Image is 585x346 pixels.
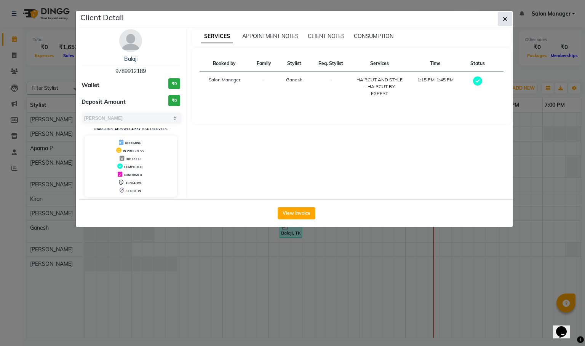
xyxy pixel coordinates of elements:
span: IN PROGRESS [123,149,144,153]
span: COMPLETED [124,165,142,169]
span: SERVICES [201,30,233,43]
td: - [310,72,351,102]
th: Family [249,56,278,72]
h3: ₹0 [168,95,180,106]
th: Services [352,56,408,72]
span: CHECK-IN [126,189,141,193]
img: avatar [119,29,142,52]
th: Booked by [200,56,249,72]
span: Ganesh [286,77,302,83]
span: Deposit Amount [82,98,126,106]
span: CONFIRMED [124,173,142,177]
span: CLIENT NOTES [308,33,345,40]
a: Balaji [124,56,137,62]
td: - [249,72,278,102]
small: Change in status will apply to all services. [94,127,168,131]
span: 9789912189 [115,68,146,75]
span: TENTATIVE [126,181,142,185]
span: CONSUMPTION [354,33,393,40]
th: Time [408,56,463,72]
td: 1:15 PM-1:45 PM [408,72,463,102]
span: DROPPED [126,157,141,161]
div: HAIRCUT AND STYLE - HAIRCUT BY EXPERT [356,76,403,97]
th: Req. Stylist [310,56,351,72]
h3: ₹0 [168,78,180,89]
button: View Invoice [278,207,315,219]
span: UPCOMING [125,141,141,145]
td: Salon Manager [200,72,249,102]
th: Stylist [278,56,310,72]
span: Wallet [82,81,99,90]
h5: Client Detail [80,12,124,23]
span: APPOINTMENT NOTES [242,33,299,40]
th: Status [463,56,492,72]
iframe: chat widget [553,316,577,338]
